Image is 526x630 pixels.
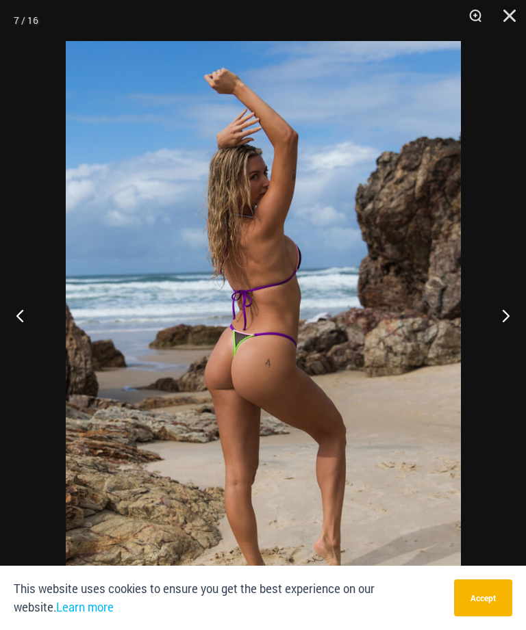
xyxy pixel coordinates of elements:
button: Accept [454,579,512,616]
p: This website uses cookies to ensure you get the best experience on our website. [14,579,444,616]
button: Next [475,281,526,350]
div: 7 / 16 [14,10,38,31]
a: Learn more [56,600,114,614]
